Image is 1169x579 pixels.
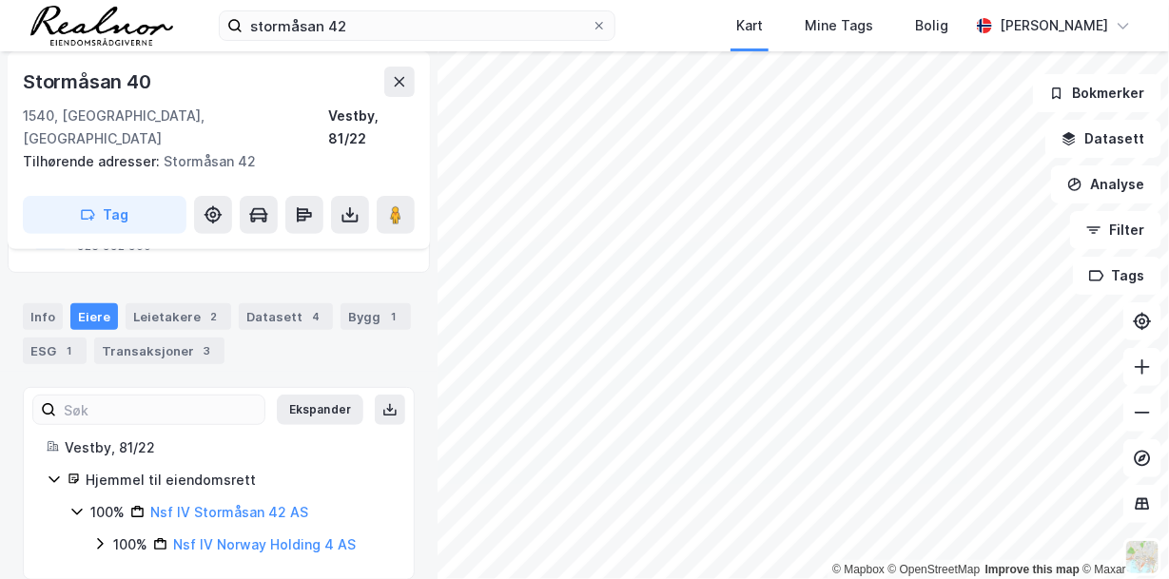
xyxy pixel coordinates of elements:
div: Kart [736,14,763,37]
div: Kontrollprogram for chat [1074,488,1169,579]
span: Tilhørende adresser: [23,153,164,169]
div: Stormåsan 42 [23,150,399,173]
div: Vestby, 81/22 [65,436,391,459]
div: Vestby, 81/22 [328,105,415,150]
div: Datasett [239,303,333,330]
div: 100% [90,501,125,524]
div: ESG [23,338,87,364]
div: 4 [306,307,325,326]
input: Søk på adresse, matrikkel, gårdeiere, leietakere eller personer [243,11,592,40]
iframe: Chat Widget [1074,488,1169,579]
div: 3 [198,341,217,360]
div: Mine Tags [805,14,873,37]
a: Nsf IV Norway Holding 4 AS [173,536,356,552]
img: realnor-logo.934646d98de889bb5806.png [30,6,173,46]
div: 2 [205,307,224,326]
a: Nsf IV Stormåsan 42 AS [150,504,308,520]
button: Datasett [1045,120,1161,158]
button: Bokmerker [1033,74,1161,112]
div: 1540, [GEOGRAPHIC_DATA], [GEOGRAPHIC_DATA] [23,105,328,150]
div: Bolig [915,14,948,37]
div: Transaksjoner [94,338,224,364]
input: Søk [56,396,264,424]
a: OpenStreetMap [888,563,981,576]
div: Hjemmel til eiendomsrett [86,469,391,492]
a: Mapbox [832,563,885,576]
button: Analyse [1051,165,1161,203]
div: 1 [384,307,403,326]
div: [PERSON_NAME] [1000,14,1108,37]
button: Tag [23,196,186,234]
button: Tags [1073,257,1161,295]
button: Ekspander [277,395,363,425]
div: Eiere [70,303,118,330]
div: Info [23,303,63,330]
div: 100% [113,533,147,556]
div: Stormåsan 40 [23,67,155,97]
div: Leietakere [126,303,231,330]
a: Improve this map [985,563,1080,576]
button: Filter [1070,211,1161,249]
div: 1 [60,341,79,360]
div: Bygg [341,303,411,330]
